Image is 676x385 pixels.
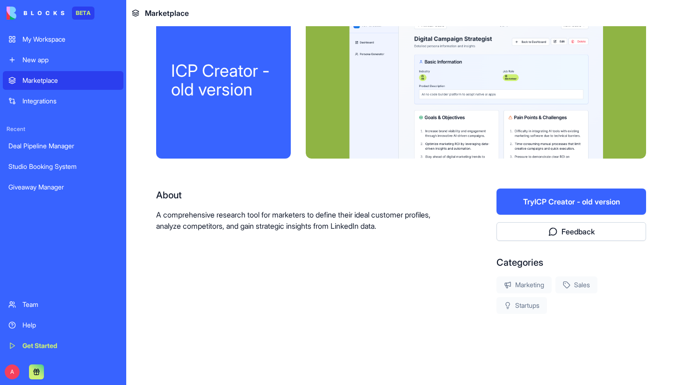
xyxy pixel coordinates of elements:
div: Studio Booking System [8,162,118,171]
a: Giveaway Manager [3,178,123,196]
p: A comprehensive research tool for marketers to define their ideal customer profiles, analyze comp... [156,209,437,232]
div: Deal Pipeline Manager [8,141,118,151]
div: Get Started [22,341,118,350]
a: Studio Booking System [3,157,123,176]
button: TryICP Creator - old version [496,189,646,215]
div: About [156,189,437,202]
span: Recent [3,125,123,133]
div: New app [22,55,118,65]
div: Startups [496,297,547,314]
div: My Workspace [22,35,118,44]
a: Get Started [3,336,123,355]
div: Team [22,300,118,309]
button: Feedback [496,222,646,241]
div: Sales [555,276,597,293]
a: Deal Pipeline Manager [3,137,123,155]
a: Integrations [3,92,123,110]
a: Team [3,295,123,314]
a: My Workspace [3,30,123,49]
a: Marketplace [3,71,123,90]
div: Categories [496,256,646,269]
a: BETA [7,7,94,20]
div: Integrations [22,96,118,106]
div: Marketplace [22,76,118,85]
a: Help [3,316,123,334]
div: Marketing [496,276,552,293]
div: BETA [72,7,94,20]
span: A [5,364,20,379]
div: Giveaway Manager [8,182,118,192]
div: ICP Creator - old version [171,61,276,99]
span: Marketplace [145,7,189,19]
a: New app [3,51,123,69]
img: logo [7,7,65,20]
div: Help [22,320,118,330]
